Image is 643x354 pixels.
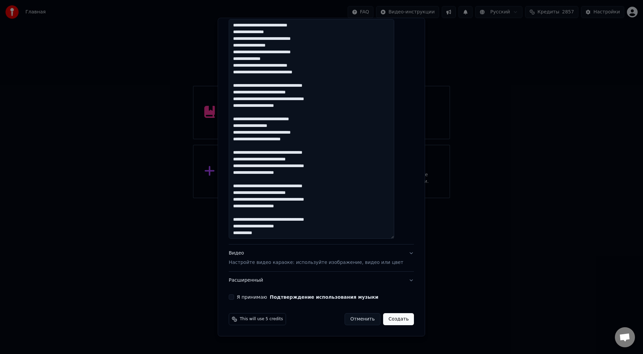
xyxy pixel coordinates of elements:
[229,272,414,289] button: Расширенный
[345,313,380,326] button: Отменить
[240,317,283,322] span: This will use 5 credits
[383,313,414,326] button: Создать
[237,295,378,300] label: Я принимаю
[229,250,403,266] div: Видео
[229,260,403,266] p: Настройте видео караоке: используйте изображение, видео или цвет
[229,245,414,272] button: ВидеоНастройте видео караоке: используйте изображение, видео или цвет
[270,295,378,300] button: Я принимаю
